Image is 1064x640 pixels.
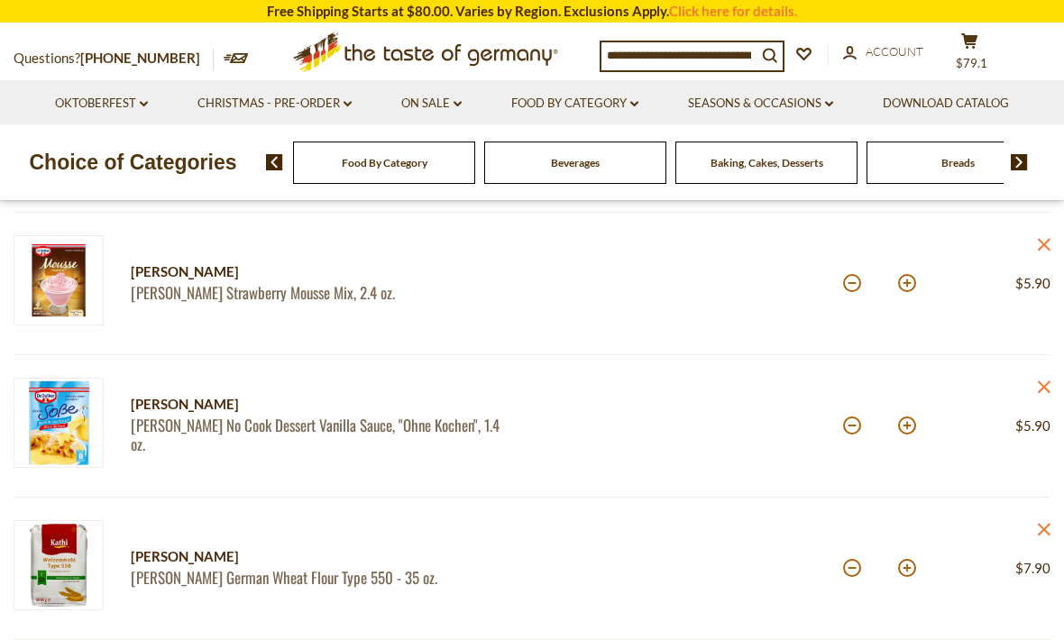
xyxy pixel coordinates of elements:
[342,156,427,169] a: Food By Category
[866,44,923,59] span: Account
[131,261,500,283] div: [PERSON_NAME]
[551,156,600,169] a: Beverages
[1015,417,1050,434] span: $5.90
[131,545,500,568] div: [PERSON_NAME]
[197,94,352,114] a: Christmas - PRE-ORDER
[1015,560,1050,576] span: $7.90
[131,568,500,587] a: [PERSON_NAME] German Wheat Flour Type 550 - 35 oz.
[131,416,500,454] a: [PERSON_NAME] No Cook Dessert Vanilla Sauce, "Ohne Kochen", 1.4 oz.
[511,94,638,114] a: Food By Category
[14,378,104,468] img: Dr. Oetker No Cook Dessert Vanilla Sauce, "Ohne Kochen", 1.4 oz.
[942,32,996,78] button: $79.1
[956,56,987,70] span: $79.1
[80,50,200,66] a: [PHONE_NUMBER]
[941,156,975,169] a: Breads
[401,94,462,114] a: On Sale
[55,94,148,114] a: Oktoberfest
[1011,154,1028,170] img: next arrow
[843,42,923,62] a: Account
[688,94,833,114] a: Seasons & Occasions
[1015,275,1050,291] span: $5.90
[14,520,104,610] img: Kathi German Wheat Flour Type 550 - 35 oz.
[131,393,500,416] div: [PERSON_NAME]
[711,156,823,169] a: Baking, Cakes, Desserts
[883,94,1009,114] a: Download Catalog
[14,47,214,70] p: Questions?
[14,235,104,325] img: Dr. Oetker Strawberry Mousse Mix
[669,3,797,19] a: Click here for details.
[266,154,283,170] img: previous arrow
[131,283,500,302] a: [PERSON_NAME] Strawberry Mousse Mix, 2.4 oz.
